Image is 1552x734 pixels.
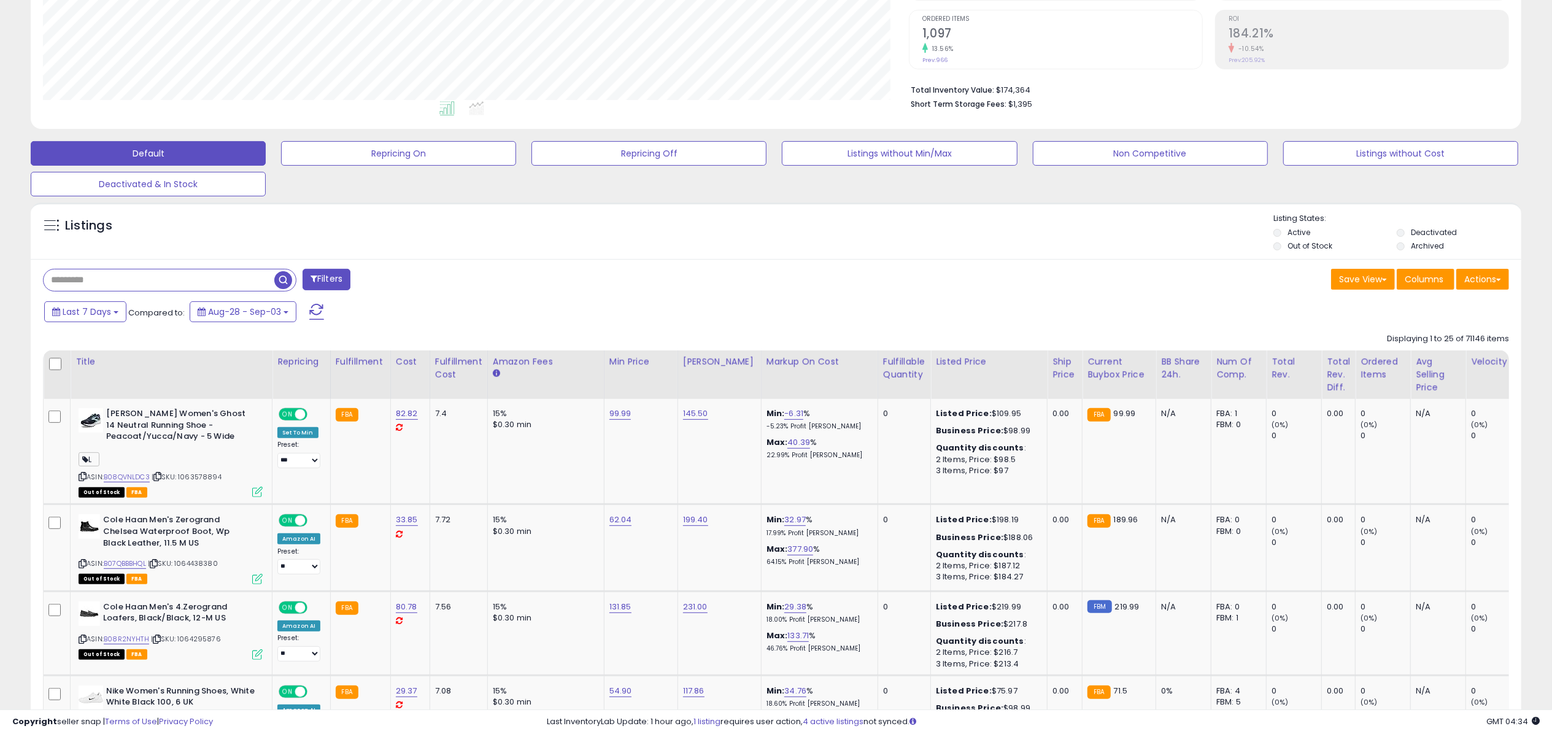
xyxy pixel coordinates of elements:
div: : [936,549,1038,560]
small: FBA [336,686,358,699]
div: Amazon AI [277,620,320,632]
span: Last 7 Days [63,306,111,318]
div: 0 [1361,624,1410,635]
div: Listed Price [936,355,1042,368]
small: FBA [1087,408,1110,422]
span: OFF [306,516,325,526]
div: Set To Min [277,427,319,438]
a: 80.78 [396,601,417,613]
small: Prev: 205.92% [1229,56,1265,64]
small: FBM [1087,600,1111,613]
button: Deactivated & In Stock [31,172,266,196]
a: 33.85 [396,514,418,526]
a: 4 active listings [803,716,863,727]
span: 99.99 [1114,408,1136,419]
div: 0 [883,514,921,525]
small: (0%) [1361,420,1378,430]
small: (0%) [1272,420,1289,430]
b: Quantity discounts [936,442,1024,454]
span: ON [280,516,295,526]
button: Aug-28 - Sep-03 [190,301,296,322]
div: $0.30 min [493,697,595,708]
span: 189.96 [1114,514,1138,525]
div: 0 [1471,408,1521,419]
b: Max: [766,436,788,448]
div: FBA: 0 [1216,601,1257,612]
a: 34.76 [784,685,806,697]
div: 0 [1361,537,1410,548]
div: 3 Items, Price: $213.4 [936,659,1038,670]
div: 0 [883,601,921,612]
div: Num of Comp. [1216,355,1261,381]
div: Velocity [1471,355,1516,368]
small: FBA [1087,514,1110,528]
a: 231.00 [683,601,708,613]
button: Filters [303,269,350,290]
div: 0.00 [1327,601,1346,612]
a: 199.40 [683,514,708,526]
span: FBA [126,574,147,584]
span: ON [280,686,295,697]
span: 219.99 [1115,601,1140,612]
button: Repricing On [281,141,516,166]
div: seller snap | | [12,716,213,728]
p: 22.99% Profit [PERSON_NAME] [766,451,868,460]
span: Columns [1405,273,1443,285]
img: 315dB9peWVL._SL40_.jpg [79,686,103,710]
div: 2 Items, Price: $187.12 [936,560,1038,571]
b: Min: [766,514,785,525]
div: Ship Price [1052,355,1077,381]
b: Cole Haan Men's 4.Zerogrand Loafers, Black/Black, 12-M US [103,601,252,627]
a: 29.38 [784,601,806,613]
div: FBM: 5 [1216,697,1257,708]
span: 2025-09-11 04:34 GMT [1486,716,1540,727]
div: Fulfillment [336,355,385,368]
small: (0%) [1471,613,1488,623]
p: 46.76% Profit [PERSON_NAME] [766,644,868,653]
strong: Copyright [12,716,57,727]
small: 13.56% [928,44,954,53]
div: ASIN: [79,601,263,659]
button: Actions [1456,269,1509,290]
span: OFF [306,409,325,420]
span: | SKU: 1064295876 [151,634,221,644]
span: ON [280,602,295,612]
span: 71.5 [1114,685,1128,697]
button: Save View [1331,269,1395,290]
span: ON [280,409,295,420]
div: 0% [1161,686,1202,697]
div: $198.19 [936,514,1038,525]
div: 0.00 [1052,686,1073,697]
div: 0.00 [1327,686,1346,697]
div: 15% [493,686,595,697]
label: Deactivated [1411,227,1457,238]
div: Title [75,355,267,368]
b: Min: [766,685,785,697]
img: 41Ze2E7wOwL._SL40_.jpg [79,408,103,433]
div: Total Rev. Diff. [1327,355,1350,394]
span: All listings that are currently out of stock and unavailable for purchase on Amazon [79,649,125,660]
div: $219.99 [936,601,1038,612]
small: FBA [336,408,358,422]
div: ASIN: [79,514,263,582]
div: 3 Items, Price: $97 [936,465,1038,476]
small: (0%) [1272,527,1289,536]
div: 0 [1471,686,1521,697]
a: 133.71 [787,630,809,642]
div: Min Price [609,355,673,368]
div: 0 [1471,624,1521,635]
div: $217.8 [936,619,1038,630]
div: 0 [1471,514,1521,525]
h5: Listings [65,217,112,234]
div: Fulfillment Cost [435,355,482,381]
div: % [766,408,868,431]
b: Business Price: [936,425,1003,436]
button: Columns [1397,269,1454,290]
b: Min: [766,601,785,612]
div: % [766,601,868,624]
div: Preset: [277,441,321,468]
div: Ordered Items [1361,355,1405,381]
div: N/A [1416,601,1456,612]
div: N/A [1416,514,1456,525]
button: Non Competitive [1033,141,1268,166]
